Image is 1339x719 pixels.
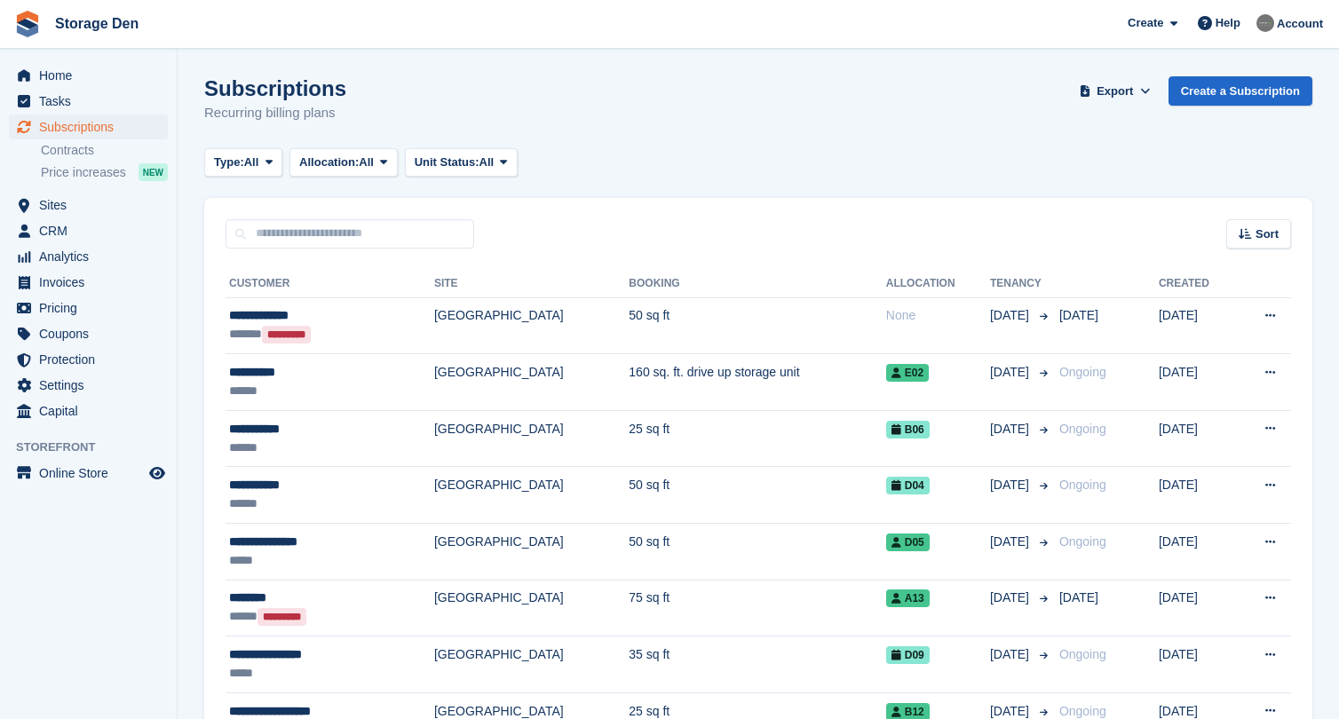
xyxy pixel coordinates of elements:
[886,589,930,607] span: A13
[886,533,930,551] span: D05
[629,467,885,524] td: 50 sq ft
[204,76,346,100] h1: Subscriptions
[9,193,168,217] a: menu
[1159,524,1235,581] td: [DATE]
[629,297,885,354] td: 50 sq ft
[990,645,1033,664] span: [DATE]
[990,533,1033,551] span: [DATE]
[214,154,244,171] span: Type:
[139,163,168,181] div: NEW
[1059,704,1106,718] span: Ongoing
[1159,467,1235,524] td: [DATE]
[990,270,1052,298] th: Tenancy
[39,373,146,398] span: Settings
[1059,308,1098,322] span: [DATE]
[226,270,434,298] th: Customer
[1159,636,1235,693] td: [DATE]
[9,399,168,423] a: menu
[1256,14,1274,32] img: Brian Barbour
[204,103,346,123] p: Recurring billing plans
[9,89,168,114] a: menu
[1169,76,1312,106] a: Create a Subscription
[1159,354,1235,411] td: [DATE]
[41,142,168,159] a: Contracts
[9,347,168,372] a: menu
[629,410,885,467] td: 25 sq ft
[886,306,990,325] div: None
[9,244,168,269] a: menu
[629,636,885,693] td: 35 sq ft
[359,154,374,171] span: All
[434,524,629,581] td: [GEOGRAPHIC_DATA]
[434,297,629,354] td: [GEOGRAPHIC_DATA]
[48,9,146,38] a: Storage Den
[1059,365,1106,379] span: Ongoing
[1059,590,1098,604] span: [DATE]
[1256,225,1279,243] span: Sort
[39,321,146,346] span: Coupons
[9,218,168,243] a: menu
[41,164,126,181] span: Price increases
[434,467,629,524] td: [GEOGRAPHIC_DATA]
[479,154,495,171] span: All
[1097,83,1133,100] span: Export
[629,524,885,581] td: 50 sq ft
[39,115,146,139] span: Subscriptions
[9,63,168,88] a: menu
[990,363,1033,382] span: [DATE]
[1216,14,1240,32] span: Help
[1059,534,1106,549] span: Ongoing
[39,399,146,423] span: Capital
[886,421,930,439] span: B06
[629,270,885,298] th: Booking
[41,162,168,182] a: Price increases NEW
[1128,14,1163,32] span: Create
[629,354,885,411] td: 160 sq. ft. drive up storage unit
[434,580,629,636] td: [GEOGRAPHIC_DATA]
[1059,478,1106,492] span: Ongoing
[1059,647,1106,661] span: Ongoing
[886,646,930,664] span: D09
[886,364,929,382] span: E02
[415,154,479,171] span: Unit Status:
[9,321,168,346] a: menu
[9,296,168,320] a: menu
[39,461,146,486] span: Online Store
[299,154,359,171] span: Allocation:
[990,476,1033,494] span: [DATE]
[39,270,146,295] span: Invoices
[39,218,146,243] span: CRM
[1159,410,1235,467] td: [DATE]
[990,589,1033,607] span: [DATE]
[1159,580,1235,636] td: [DATE]
[434,354,629,411] td: [GEOGRAPHIC_DATA]
[289,148,398,178] button: Allocation: All
[434,410,629,467] td: [GEOGRAPHIC_DATA]
[9,373,168,398] a: menu
[244,154,259,171] span: All
[990,306,1033,325] span: [DATE]
[405,148,518,178] button: Unit Status: All
[39,63,146,88] span: Home
[629,580,885,636] td: 75 sq ft
[1159,297,1235,354] td: [DATE]
[1076,76,1154,106] button: Export
[434,636,629,693] td: [GEOGRAPHIC_DATA]
[886,270,990,298] th: Allocation
[990,420,1033,439] span: [DATE]
[9,461,168,486] a: menu
[39,193,146,217] span: Sites
[39,347,146,372] span: Protection
[16,439,177,456] span: Storefront
[39,89,146,114] span: Tasks
[1059,422,1106,436] span: Ongoing
[204,148,282,178] button: Type: All
[147,462,168,484] a: Preview store
[1159,270,1235,298] th: Created
[434,270,629,298] th: Site
[886,477,930,494] span: D04
[9,270,168,295] a: menu
[39,296,146,320] span: Pricing
[14,11,41,37] img: stora-icon-8386f47178a22dfd0bd8f6a31ec36ba5ce8667c1dd55bd0f319d3a0aa187defe.svg
[1277,15,1323,33] span: Account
